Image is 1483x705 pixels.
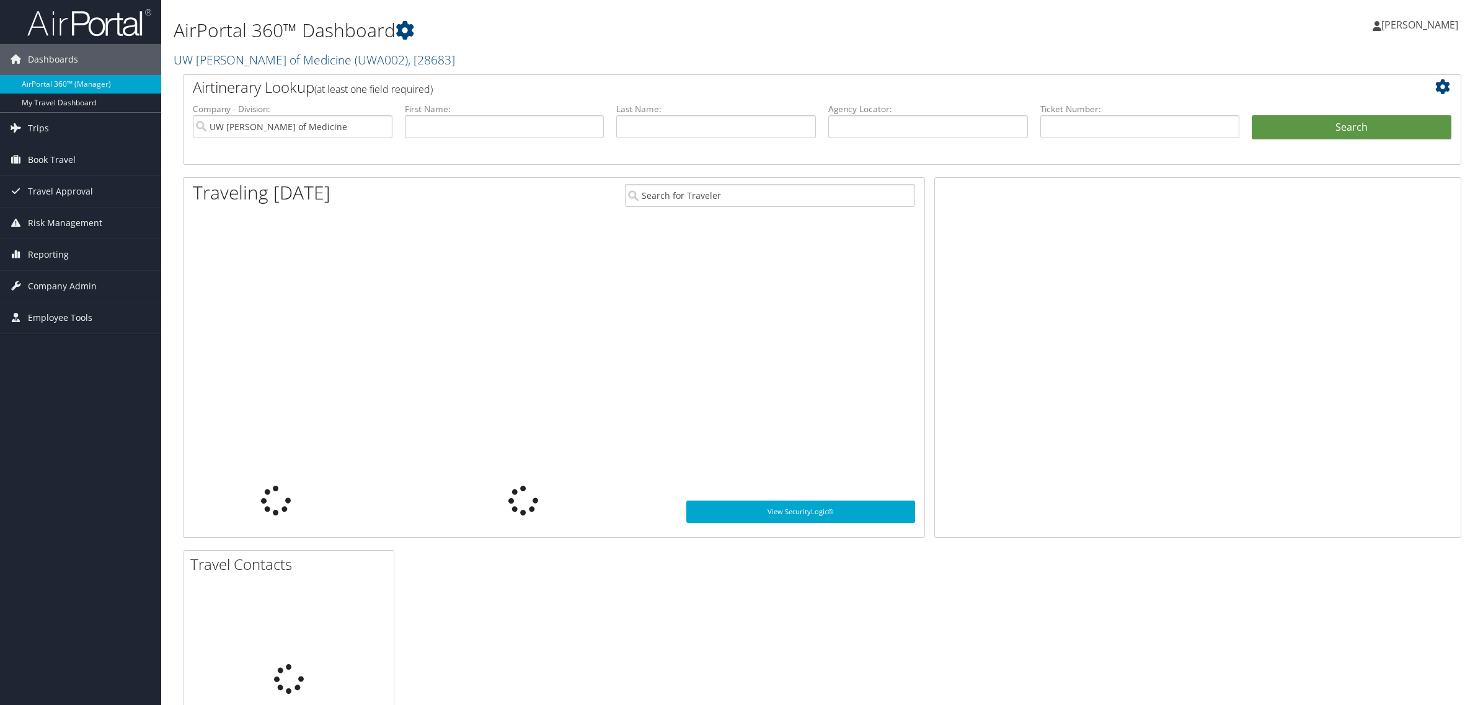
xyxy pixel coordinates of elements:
span: Company Admin [28,271,97,302]
span: Travel Approval [28,176,93,207]
a: [PERSON_NAME] [1373,6,1471,43]
span: Book Travel [28,144,76,175]
span: ( UWA002 ) [355,51,408,68]
label: Company - Division: [193,103,392,115]
label: Last Name: [616,103,816,115]
span: Dashboards [28,44,78,75]
span: [PERSON_NAME] [1381,18,1458,32]
input: Search for Traveler [625,184,915,207]
label: Agency Locator: [828,103,1028,115]
h2: Travel Contacts [190,554,394,575]
label: Ticket Number: [1040,103,1240,115]
h1: Traveling [DATE] [193,180,330,206]
span: Risk Management [28,208,102,239]
label: First Name: [405,103,604,115]
button: Search [1252,115,1451,140]
span: Employee Tools [28,302,92,333]
span: , [ 28683 ] [408,51,455,68]
span: (at least one field required) [314,82,433,96]
h2: Airtinerary Lookup [193,77,1345,98]
span: Trips [28,113,49,144]
span: Reporting [28,239,69,270]
a: UW [PERSON_NAME] of Medicine [174,51,455,68]
img: airportal-logo.png [27,8,151,37]
h1: AirPortal 360™ Dashboard [174,17,1038,43]
a: View SecurityLogic® [686,501,914,523]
